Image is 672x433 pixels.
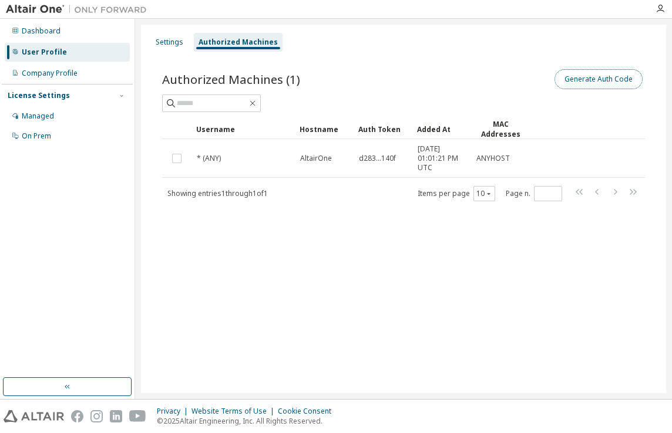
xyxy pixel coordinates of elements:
div: Added At [417,120,466,138]
span: ANYHOST [476,154,510,163]
span: * (ANY) [197,154,221,163]
span: Authorized Machines (1) [162,71,300,87]
div: MAC Addresses [476,119,525,139]
span: Items per page [418,186,495,201]
div: Auth Token [358,120,408,138]
div: Managed [22,111,54,121]
span: Showing entries 1 through 1 of 1 [167,188,268,198]
p: © 2025 Altair Engineering, Inc. All Rights Reserved. [157,416,338,426]
img: youtube.svg [129,410,146,422]
span: [DATE] 01:01:21 PM UTC [418,144,466,172]
div: Cookie Consent [278,407,338,416]
div: On Prem [22,131,51,141]
span: AltairOne [300,154,332,163]
img: instagram.svg [90,410,103,422]
div: Privacy [157,407,191,416]
span: d283...140f [359,154,396,163]
img: linkedin.svg [110,410,122,422]
span: Page n. [506,186,562,201]
img: facebook.svg [71,410,83,422]
div: Website Terms of Use [191,407,278,416]
div: Authorized Machines [199,38,278,47]
div: Hostname [300,120,349,138]
button: 10 [476,189,492,198]
div: Settings [156,38,183,47]
button: Generate Auth Code [555,69,643,89]
div: License Settings [8,91,70,100]
img: altair_logo.svg [4,410,64,422]
img: Altair One [6,4,153,15]
div: Username [196,120,290,138]
div: User Profile [22,48,67,57]
div: Dashboard [22,26,61,36]
div: Company Profile [22,69,78,78]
